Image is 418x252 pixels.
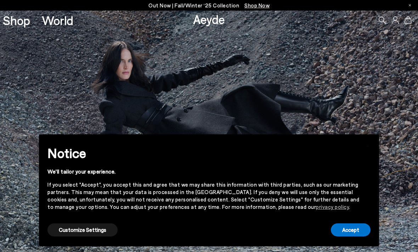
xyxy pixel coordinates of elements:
div: If you select "Accept", you accept this and agree that we may share this information with third p... [47,181,359,211]
div: We'll tailor your experience. [47,168,359,175]
a: privacy policy [316,204,349,210]
button: Close this notice [359,136,376,153]
span: × [365,140,370,150]
button: Customize Settings [47,223,118,236]
h2: Notice [47,144,359,162]
button: Accept [331,223,371,236]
